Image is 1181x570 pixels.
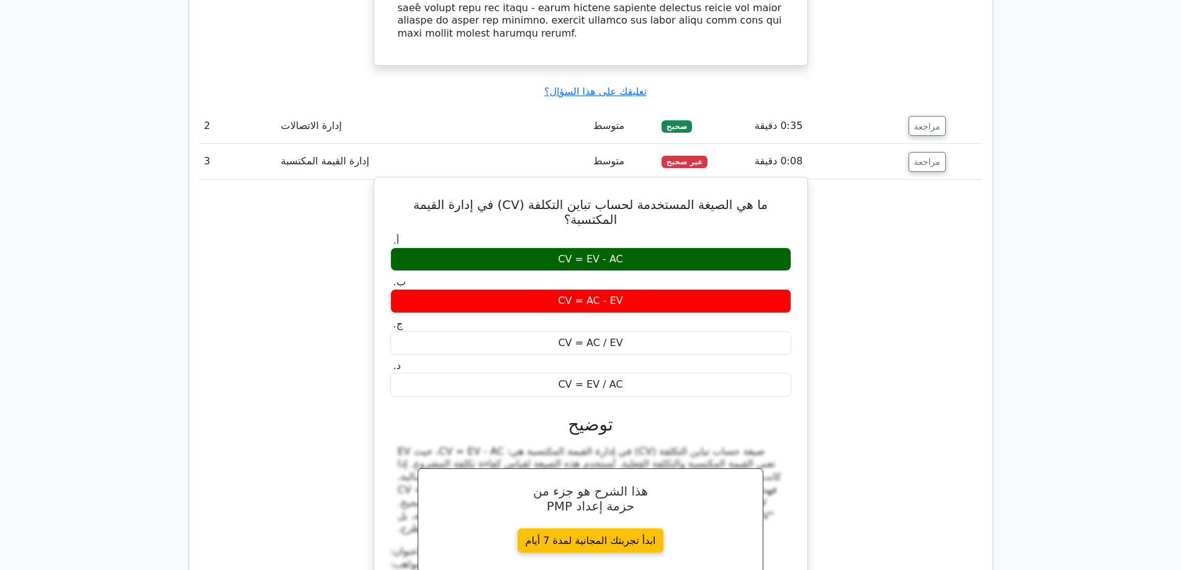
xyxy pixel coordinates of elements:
a: ابدأ تجربتك المجانية لمدة 7 أيام [518,528,664,553]
font: 2 [204,120,210,131]
font: CV = EV / AC [558,378,622,390]
font: متوسط [593,155,624,167]
font: ما هي الصيغة المستخدمة لحساب تباين التكلفة (CV) في إدارة القيمة المكتسبة؟ [413,197,768,227]
a: تعليقك على هذا السؤال؟ [544,86,647,97]
font: د. [393,360,401,372]
font: صيغة حساب تباين التكلفة (CV) في إدارة القيمة المكتسبة هي: CV = EV - AC، حيث EV تعني القيمة المكتس... [398,445,781,535]
font: مراجعة [914,121,940,131]
button: مراجعة [909,152,946,172]
font: صحيح [667,122,688,131]
font: ج. [393,318,403,330]
font: 0:08 دقيقة [755,155,802,167]
font: CV = EV - AC [558,253,623,265]
font: إدارة القيمة المكتسبة [281,155,369,167]
font: متوسط [593,120,624,131]
font: مثلث المواهب: [390,558,452,570]
font: عنوان: [390,545,418,557]
font: إدارة الاتصالات [281,120,342,131]
font: 0:35 دقيقة [755,120,802,131]
font: توضيح [568,414,613,435]
font: CV = AC - EV [558,295,623,306]
font: غير صحيح [667,158,703,166]
font: 3 [204,155,210,167]
font: مراجعة [914,157,940,167]
font: أ. [393,234,400,246]
button: مراجعة [909,116,946,136]
font: CV = AC / EV [558,337,622,349]
font: ب. [393,276,406,288]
